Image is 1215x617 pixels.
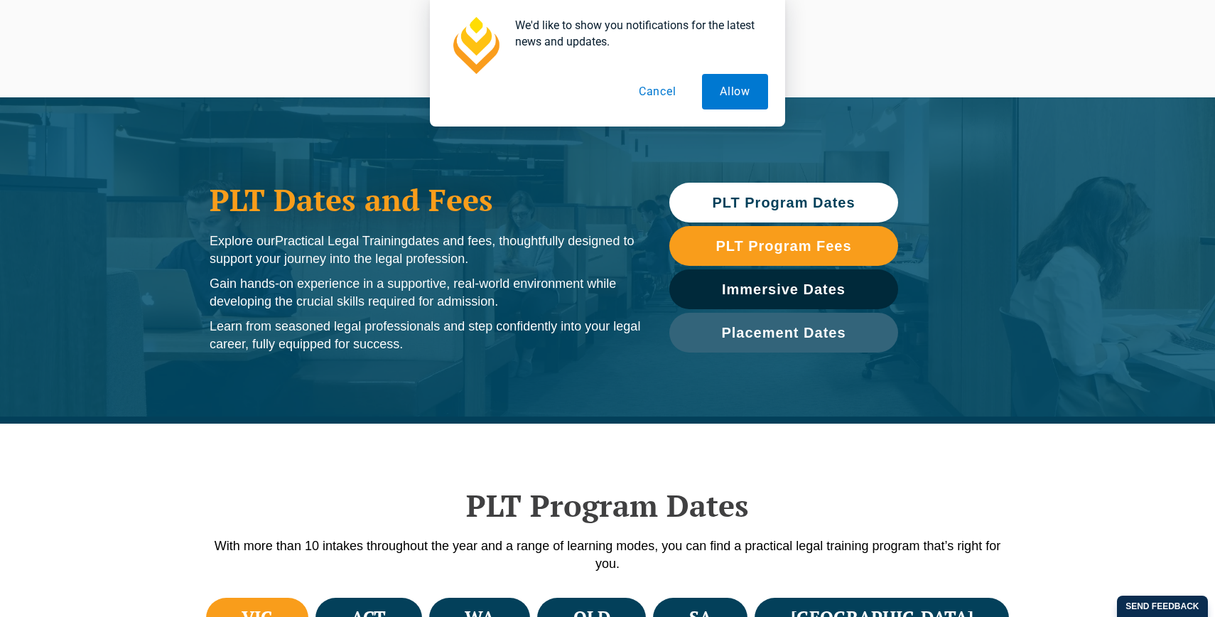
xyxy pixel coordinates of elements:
a: PLT Program Fees [669,226,898,266]
span: PLT Program Dates [712,195,855,210]
span: Placement Dates [721,326,846,340]
h2: PLT Program Dates [202,488,1012,523]
p: Learn from seasoned legal professionals and step confidently into your legal career, fully equipp... [210,318,641,353]
a: PLT Program Dates [669,183,898,222]
span: PLT Program Fees [715,239,851,253]
p: With more than 10 intakes throughout the year and a range of learning modes, you can find a pract... [202,537,1012,573]
p: Gain hands-on experience in a supportive, real-world environment while developing the crucial ski... [210,275,641,311]
button: Allow [702,74,768,109]
h1: PLT Dates and Fees [210,182,641,218]
a: Placement Dates [669,313,898,353]
div: We'd like to show you notifications for the latest news and updates. [504,17,768,50]
a: Immersive Dates [669,269,898,309]
p: Explore our dates and fees, thoughtfully designed to support your journey into the legal profession. [210,232,641,268]
img: notification icon [447,17,504,74]
span: Immersive Dates [722,282,846,296]
span: Practical Legal Training [275,234,408,248]
button: Cancel [621,74,694,109]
